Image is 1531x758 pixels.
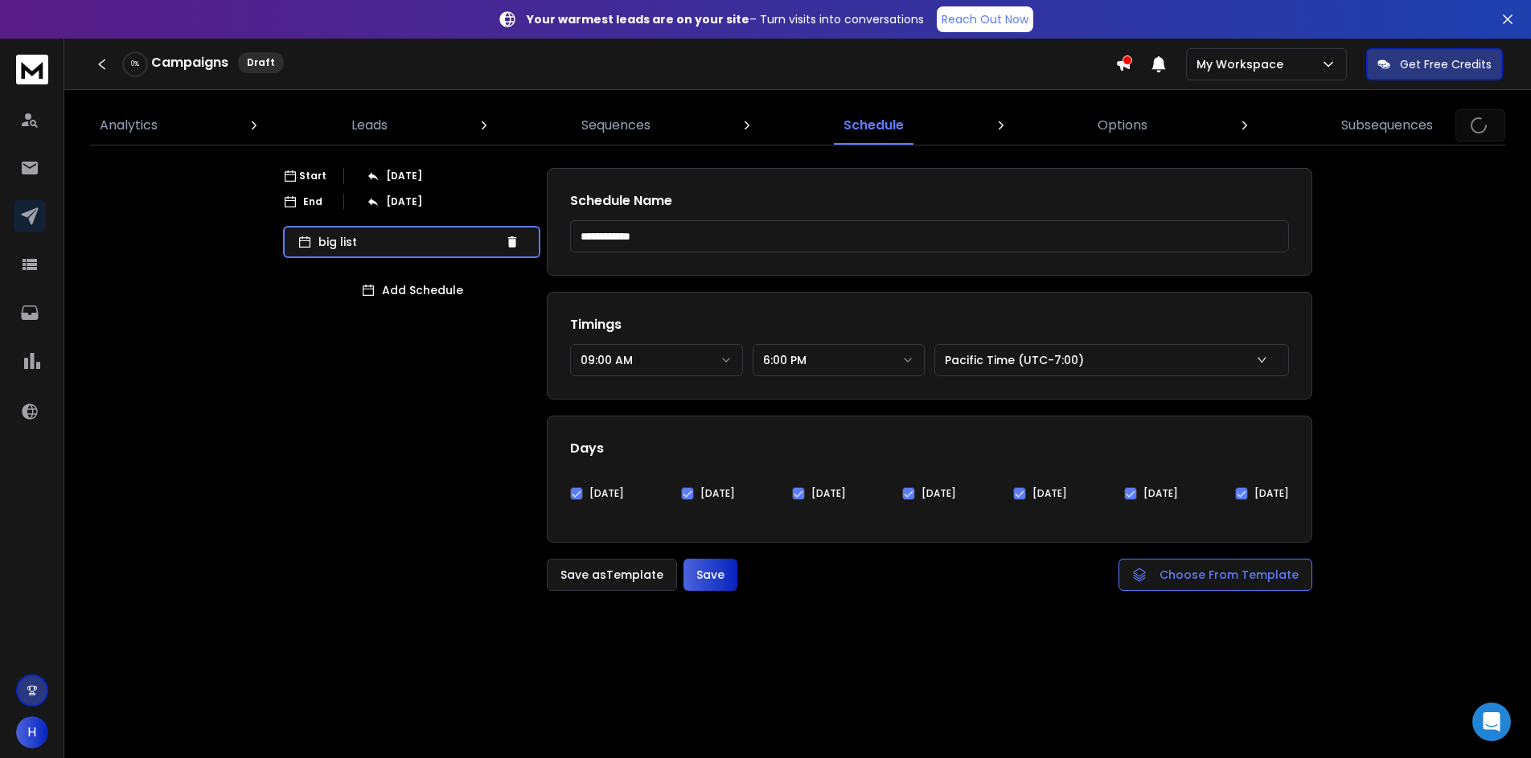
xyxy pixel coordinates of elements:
[16,716,48,748] button: H
[1472,703,1511,741] div: Open Intercom Messenger
[945,352,1090,368] p: Pacific Time (UTC-7:00)
[570,315,1289,334] h1: Timings
[753,344,926,376] button: 6:00 PM
[1160,567,1299,583] span: Choose From Template
[843,116,904,135] p: Schedule
[131,59,139,69] p: 0 %
[386,195,422,208] p: [DATE]
[547,559,677,591] button: Save asTemplate
[303,195,322,208] p: End
[921,487,956,500] label: [DATE]
[1366,48,1503,80] button: Get Free Credits
[811,487,846,500] label: [DATE]
[700,487,735,500] label: [DATE]
[834,106,913,145] a: Schedule
[1332,106,1443,145] a: Subsequences
[1088,106,1157,145] a: Options
[570,439,1289,458] h1: Days
[1032,487,1067,500] label: [DATE]
[90,106,167,145] a: Analytics
[386,170,422,182] p: [DATE]
[527,11,749,27] strong: Your warmest leads are on your site
[283,274,540,306] button: Add Schedule
[1098,116,1147,135] p: Options
[351,116,388,135] p: Leads
[527,11,924,27] p: – Turn visits into conversations
[299,170,326,182] p: Start
[572,106,660,145] a: Sequences
[937,6,1033,32] a: Reach Out Now
[589,487,624,500] label: [DATE]
[16,55,48,84] img: logo
[1118,559,1312,591] button: Choose From Template
[570,344,743,376] button: 09:00 AM
[151,53,228,72] h1: Campaigns
[238,52,284,73] div: Draft
[1254,487,1289,500] label: [DATE]
[942,11,1028,27] p: Reach Out Now
[683,559,737,591] button: Save
[570,191,1289,211] h1: Schedule Name
[1196,56,1290,72] p: My Workspace
[100,116,158,135] p: Analytics
[318,234,499,250] p: big list
[342,106,397,145] a: Leads
[1143,487,1178,500] label: [DATE]
[1400,56,1492,72] p: Get Free Credits
[581,116,651,135] p: Sequences
[1341,116,1433,135] p: Subsequences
